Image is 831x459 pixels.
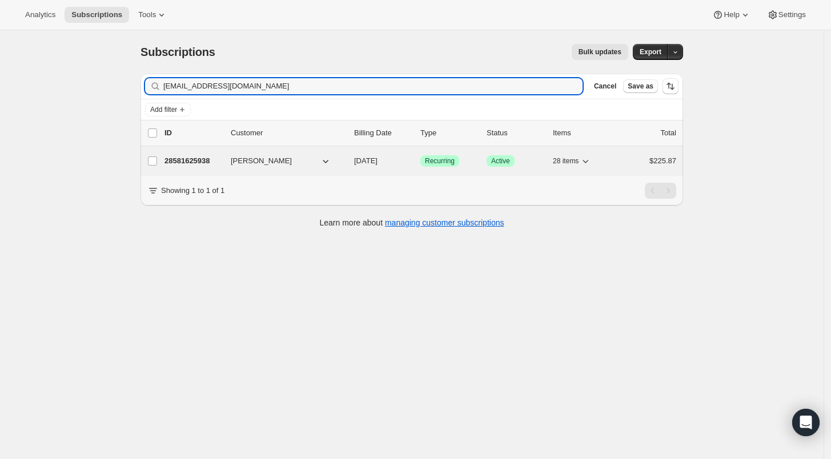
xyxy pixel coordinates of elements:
[25,10,55,19] span: Analytics
[164,153,676,169] div: 28581625938[PERSON_NAME][DATE]SuccessRecurringSuccessActive28 items$225.87
[150,105,177,114] span: Add filter
[628,82,653,91] span: Save as
[553,156,579,166] span: 28 items
[145,103,191,116] button: Add filter
[553,153,591,169] button: 28 items
[425,156,455,166] span: Recurring
[161,185,224,196] p: Showing 1 to 1 of 1
[164,127,676,139] div: IDCustomerBilling DateTypeStatusItemsTotal
[594,82,616,91] span: Cancel
[724,10,739,19] span: Help
[164,127,222,139] p: ID
[163,78,583,94] input: Filter subscribers
[491,156,510,166] span: Active
[572,44,628,60] button: Bulk updates
[18,7,62,23] button: Analytics
[633,44,668,60] button: Export
[231,127,345,139] p: Customer
[71,10,122,19] span: Subscriptions
[553,127,610,139] div: Items
[649,156,676,165] span: $225.87
[354,127,411,139] p: Billing Date
[760,7,813,23] button: Settings
[792,409,820,436] div: Open Intercom Messenger
[661,127,676,139] p: Total
[579,47,621,57] span: Bulk updates
[164,155,222,167] p: 28581625938
[231,155,292,167] span: [PERSON_NAME]
[131,7,174,23] button: Tools
[65,7,129,23] button: Subscriptions
[354,156,378,165] span: [DATE]
[778,10,806,19] span: Settings
[623,79,658,93] button: Save as
[138,10,156,19] span: Tools
[640,47,661,57] span: Export
[385,218,504,227] a: managing customer subscriptions
[645,183,676,199] nav: Pagination
[705,7,757,23] button: Help
[663,78,679,94] button: Sort the results
[224,152,338,170] button: [PERSON_NAME]
[487,127,544,139] p: Status
[140,46,215,58] span: Subscriptions
[320,217,504,228] p: Learn more about
[589,79,621,93] button: Cancel
[420,127,477,139] div: Type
